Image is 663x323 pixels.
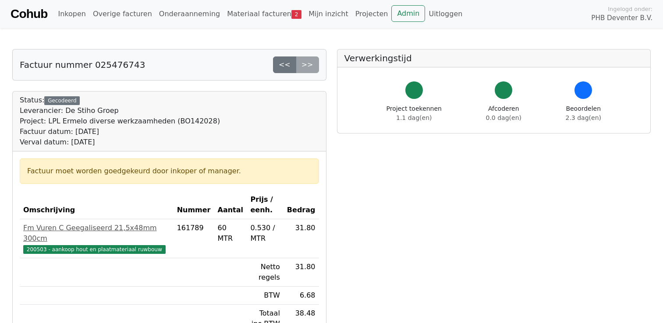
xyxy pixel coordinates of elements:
[20,126,220,137] div: Factuur datum: [DATE]
[223,5,305,23] a: Materiaal facturen2
[391,5,425,22] a: Admin
[344,53,644,63] h5: Verwerkingstijd
[305,5,352,23] a: Mijn inzicht
[174,219,214,258] td: 161789
[425,5,466,23] a: Uitloggen
[20,191,174,219] th: Omschrijving
[214,191,247,219] th: Aantal
[273,56,296,73] a: <<
[352,5,392,23] a: Projecten
[247,258,283,287] td: Netto regels
[20,105,220,116] div: Leverancier: De Stiho Groep
[218,223,244,244] div: 60 MTR
[44,96,80,105] div: Gecodeerd
[23,223,170,244] div: Fm Vuren C Geegaliseerd 21,5x48mm 300cm
[20,60,145,70] h5: Factuur nummer 025476743
[23,223,170,254] a: Fm Vuren C Geegaliseerd 21,5x48mm 300cm200503 - aankoop hout en plaatmateriaal ruwbouw
[20,95,220,147] div: Status:
[27,166,312,176] div: Factuur moet worden goedgekeurd door inkoper of manager.
[566,104,601,123] div: Beoordelen
[291,10,301,19] span: 2
[284,219,319,258] td: 31.80
[396,114,432,121] span: 1.1 dag(en)
[247,191,283,219] th: Prijs / eenh.
[23,245,166,254] span: 200503 - aankoop hout en plaatmateriaal ruwbouw
[566,114,601,121] span: 2.3 dag(en)
[284,191,319,219] th: Bedrag
[20,116,220,126] div: Project: LPL Ermelo diverse werkzaamheden (BO142028)
[247,287,283,305] td: BTW
[174,191,214,219] th: Nummer
[20,137,220,147] div: Verval datum: [DATE]
[11,4,47,25] a: Cohub
[250,223,280,244] div: 0.530 / MTR
[284,287,319,305] td: 6.68
[284,258,319,287] td: 31.80
[486,114,521,121] span: 0.0 dag(en)
[156,5,223,23] a: Onderaanneming
[608,5,652,13] span: Ingelogd onder:
[486,104,521,123] div: Afcoderen
[89,5,156,23] a: Overige facturen
[386,104,442,123] div: Project toekennen
[54,5,89,23] a: Inkopen
[591,13,652,23] span: PHB Deventer B.V.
